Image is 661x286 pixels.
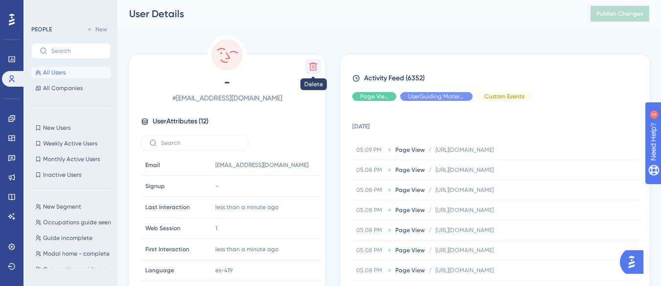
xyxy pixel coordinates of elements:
span: [URL][DOMAIN_NAME] [435,166,494,174]
button: Occupations guide - complete [31,263,116,275]
span: Email [145,161,160,169]
span: 05.08 PM [356,246,384,254]
span: Page View [360,93,388,100]
span: Page View [395,146,425,154]
span: Page View [395,166,425,174]
span: 05.08 PM [356,166,384,174]
span: # [EMAIL_ADDRESS][DOMAIN_NAME] [141,92,313,104]
span: Inactive Users [43,171,81,179]
div: User Details [129,7,566,21]
span: [URL][DOMAIN_NAME] [435,266,494,274]
span: / [429,166,432,174]
span: Publish Changes [596,10,643,18]
span: Page View [395,186,425,194]
span: / [429,266,432,274]
span: New Users [43,124,70,132]
div: PEOPLE [31,25,52,33]
span: Language [145,266,174,274]
span: [URL][DOMAIN_NAME] [435,226,494,234]
span: 1 [215,224,217,232]
span: 05.08 PM [356,186,384,194]
span: Occupations guide seen [43,218,111,226]
button: Monthly Active Users [31,153,111,165]
span: [EMAIL_ADDRESS][DOMAIN_NAME] [215,161,308,169]
span: Page View [395,206,425,214]
span: Activity Feed (6352) [364,72,425,84]
span: 05.08 PM [356,266,384,274]
time: less than a minute ago [215,246,278,253]
span: Page View [395,246,425,254]
span: / [429,246,432,254]
button: Publish Changes [591,6,649,22]
span: [URL][DOMAIN_NAME] [435,186,494,194]
span: New [95,25,107,33]
span: 05.09 PM [356,146,384,154]
button: New Users [31,122,111,134]
button: Inactive Users [31,169,111,181]
span: [URL][DOMAIN_NAME] [435,206,494,214]
button: Modal home - complete [31,248,116,260]
span: / [429,206,432,214]
span: Guide incomplete [43,234,92,242]
button: Guide incomplete [31,232,116,244]
button: All Users [31,67,111,78]
span: Signup [145,182,165,190]
span: [URL][DOMAIN_NAME] [435,246,494,254]
span: - [215,182,218,190]
span: UserGuiding Material [408,93,465,100]
span: Page View [395,266,425,274]
button: Occupations guide seen [31,216,116,228]
span: Web Session [145,224,181,232]
td: [DATE] [352,109,640,140]
span: Monthly Active Users [43,155,100,163]
span: 05.08 PM [356,206,384,214]
span: / [429,146,432,154]
span: User Attributes ( 12 ) [153,116,208,127]
span: Weekly Active Users [43,140,97,147]
span: / [429,226,432,234]
button: Weekly Active Users [31,138,111,149]
span: 05.08 PM [356,226,384,234]
span: / [429,186,432,194]
span: New Segment [43,203,81,211]
span: Page View [395,226,425,234]
span: Need Help? [23,2,61,14]
time: less than a minute ago [215,204,278,211]
span: Modal home - complete [43,250,110,258]
span: - [141,74,313,90]
span: Custom Events [484,93,524,100]
iframe: UserGuiding AI Assistant Launcher [620,247,649,277]
span: All Companies [43,84,83,92]
span: All Users [43,69,66,76]
span: es-419 [215,266,232,274]
span: Occupations guide - complete [43,265,113,273]
input: Search [51,48,102,54]
input: Search [161,140,240,146]
span: Last Interaction [145,203,190,211]
span: [URL][DOMAIN_NAME] [435,146,494,154]
button: New Segment [31,201,116,213]
span: First Interaction [145,245,189,253]
button: New [83,24,111,35]
div: 5 [68,5,71,13]
button: All Companies [31,82,111,94]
